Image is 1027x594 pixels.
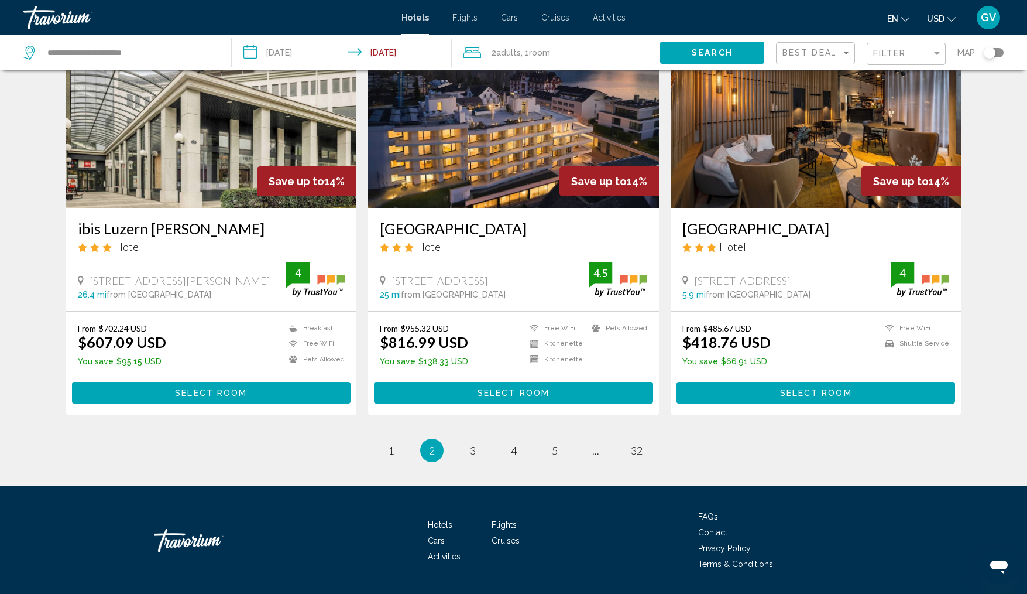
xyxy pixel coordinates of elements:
[873,175,929,187] span: Save up to
[478,388,549,398] span: Select Room
[283,354,345,364] li: Pets Allowed
[492,536,520,545] a: Cruises
[887,14,898,23] span: en
[269,175,324,187] span: Save up to
[571,175,627,187] span: Save up to
[927,14,944,23] span: USD
[782,49,851,59] mat-select: Sort by
[78,333,166,351] ins: $607.09 USD
[380,240,647,253] div: 3 star Hotel
[99,323,147,333] del: $702.24 USD
[698,559,773,569] a: Terms & Conditions
[698,512,718,521] a: FAQs
[676,382,956,404] button: Select Room
[973,5,1004,30] button: User Menu
[541,13,569,22] span: Cruises
[927,10,956,27] button: Change currency
[286,266,310,280] div: 4
[682,333,771,351] ins: $418.76 USD
[694,274,791,287] span: [STREET_ADDRESS]
[66,21,357,208] img: Hotel image
[861,166,961,196] div: 14%
[380,357,468,366] p: $138.33 USD
[492,45,521,61] span: 2
[492,520,517,530] a: Flights
[380,357,415,366] span: You save
[682,220,950,237] a: [GEOGRAPHIC_DATA]
[380,323,398,333] span: From
[880,323,949,333] li: Free WiFi
[368,21,659,208] img: Hotel image
[589,262,647,296] img: trustyou-badge.svg
[401,13,429,22] a: Hotels
[589,266,612,280] div: 4.5
[671,21,961,208] a: Hotel image
[873,49,906,58] span: Filter
[698,528,727,537] a: Contact
[283,323,345,333] li: Breakfast
[380,220,647,237] a: [GEOGRAPHIC_DATA]
[257,166,356,196] div: 14%
[496,48,521,57] span: Adults
[981,12,996,23] span: GV
[283,339,345,349] li: Free WiFi
[867,42,946,66] button: Filter
[719,240,746,253] span: Hotel
[887,10,909,27] button: Change language
[428,520,452,530] a: Hotels
[682,290,706,299] span: 5.9 mi
[66,439,961,462] ul: Pagination
[374,382,653,404] button: Select Room
[957,45,975,61] span: Map
[706,290,810,299] span: from [GEOGRAPHIC_DATA]
[388,444,394,457] span: 1
[78,323,96,333] span: From
[90,274,270,287] span: [STREET_ADDRESS][PERSON_NAME]
[401,290,506,299] span: from [GEOGRAPHIC_DATA]
[593,13,626,22] a: Activities
[524,354,586,364] li: Kitchenette
[521,45,550,61] span: , 1
[78,240,345,253] div: 3 star Hotel
[417,240,444,253] span: Hotel
[452,13,478,22] a: Flights
[380,333,468,351] ins: $816.99 USD
[524,323,586,333] li: Free WiFi
[891,262,949,296] img: trustyou-badge.svg
[682,240,950,253] div: 3 star Hotel
[682,323,700,333] span: From
[698,544,751,553] span: Privacy Policy
[692,49,733,58] span: Search
[586,323,647,333] li: Pets Allowed
[891,266,914,280] div: 4
[980,547,1018,585] iframe: Кнопка запуска окна обмена сообщениями
[107,290,211,299] span: from [GEOGRAPHIC_DATA]
[428,536,445,545] a: Cars
[552,444,558,457] span: 5
[78,357,114,366] span: You save
[660,42,764,63] button: Search
[72,382,351,404] button: Select Room
[428,552,461,561] a: Activities
[175,388,247,398] span: Select Room
[78,220,345,237] h3: ibis Luzern [PERSON_NAME]
[676,385,956,398] a: Select Room
[501,13,518,22] a: Cars
[452,35,660,70] button: Travelers: 2 adults, 0 children
[286,262,345,296] img: trustyou-badge.svg
[780,388,852,398] span: Select Room
[78,357,166,366] p: $95.15 USD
